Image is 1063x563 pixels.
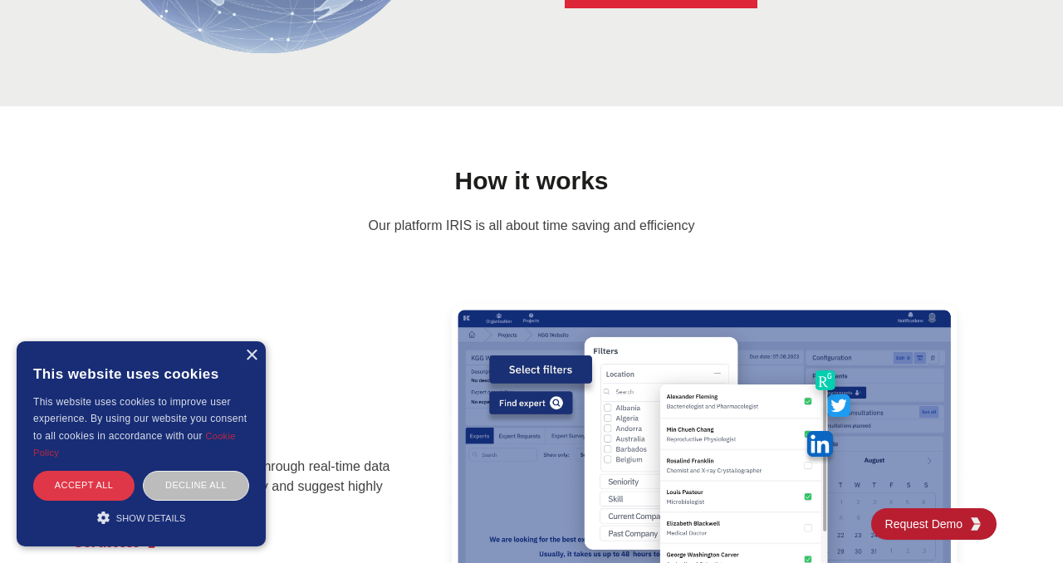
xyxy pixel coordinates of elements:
h1: How it works [27,159,1036,203]
p: Our platform IRIS is all about time saving and efficiency [27,216,1036,236]
a: Cookie Policy [33,431,236,458]
img: KGG [969,517,982,531]
span: Request Demo [885,516,969,532]
span: Show details [116,513,186,523]
div: This website uses cookies [33,354,249,394]
div: Accept all [33,471,135,500]
span: This website uses cookies to improve user experience. By using our website you consent to all coo... [33,396,247,442]
div: Chat-widget [980,483,1063,563]
a: Request DemoKGG [871,508,997,540]
div: Close [245,350,257,362]
div: Decline all [143,471,249,500]
iframe: Chat Widget [980,483,1063,563]
div: Show details [33,509,249,526]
